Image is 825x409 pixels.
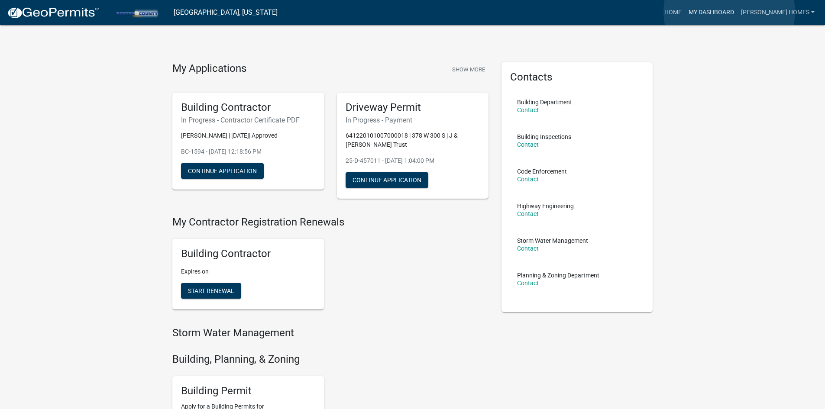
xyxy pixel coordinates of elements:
p: Storm Water Management [517,238,588,244]
h6: In Progress - Payment [346,116,480,124]
h5: Building Contractor [181,101,315,114]
a: [PERSON_NAME] Homes [738,4,818,21]
img: Porter County, Indiana [107,6,167,18]
p: Code Enforcement [517,168,567,174]
h5: Building Permit [181,385,315,397]
p: [PERSON_NAME] | [DATE]| Approved [181,131,315,140]
h4: Storm Water Management [172,327,489,339]
h4: My Contractor Registration Renewals [172,216,489,229]
p: BC-1594 - [DATE] 12:18:56 PM [181,147,315,156]
button: Continue Application [181,163,264,179]
button: Start Renewal [181,283,241,299]
h4: Building, Planning, & Zoning [172,353,489,366]
a: [GEOGRAPHIC_DATA], [US_STATE] [174,5,278,20]
h5: Contacts [510,71,644,84]
p: 25-D-457011 - [DATE] 1:04:00 PM [346,156,480,165]
wm-registration-list-section: My Contractor Registration Renewals [172,216,489,316]
h5: Building Contractor [181,248,315,260]
a: Contact [517,210,539,217]
a: Contact [517,245,539,252]
a: Contact [517,280,539,287]
p: Building Department [517,99,572,105]
h6: In Progress - Contractor Certificate PDF [181,116,315,124]
a: Contact [517,141,539,148]
p: Expires on [181,267,315,276]
p: Planning & Zoning Department [517,272,599,278]
a: Contact [517,106,539,113]
h5: Driveway Permit [346,101,480,114]
p: Building Inspections [517,134,571,140]
span: Start Renewal [188,287,234,294]
a: Home [661,4,685,21]
button: Show More [449,62,489,77]
a: My Dashboard [685,4,738,21]
p: 641220101007000018 | 378 W 300 S | J & [PERSON_NAME] Trust [346,131,480,149]
h4: My Applications [172,62,246,75]
button: Continue Application [346,172,428,188]
p: Highway Engineering [517,203,574,209]
a: Contact [517,176,539,183]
